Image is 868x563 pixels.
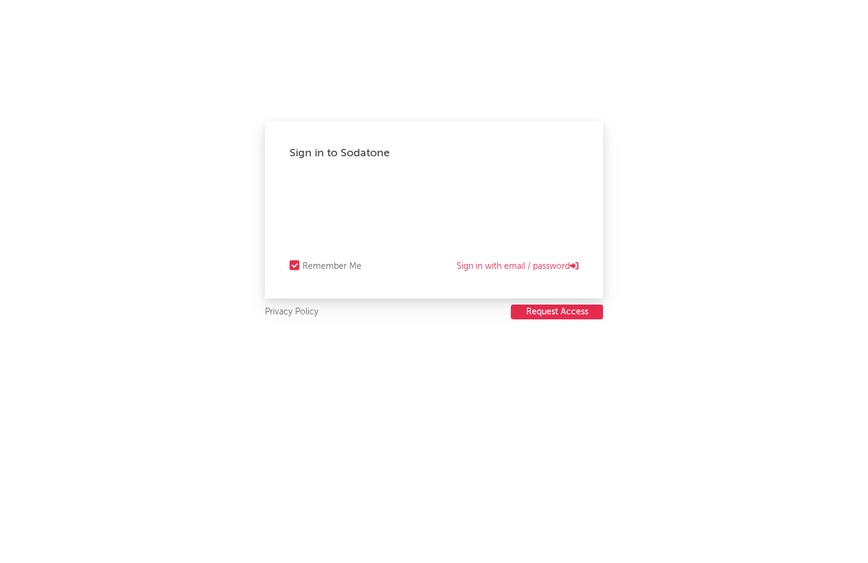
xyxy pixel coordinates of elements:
a: Request Access [511,305,603,320]
a: Sign in with email / password [457,259,578,274]
button: Request Access [511,305,603,319]
a: Privacy Policy [265,305,318,320]
div: Remember Me [302,259,361,274]
div: Sign in to Sodatone [290,146,578,161]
